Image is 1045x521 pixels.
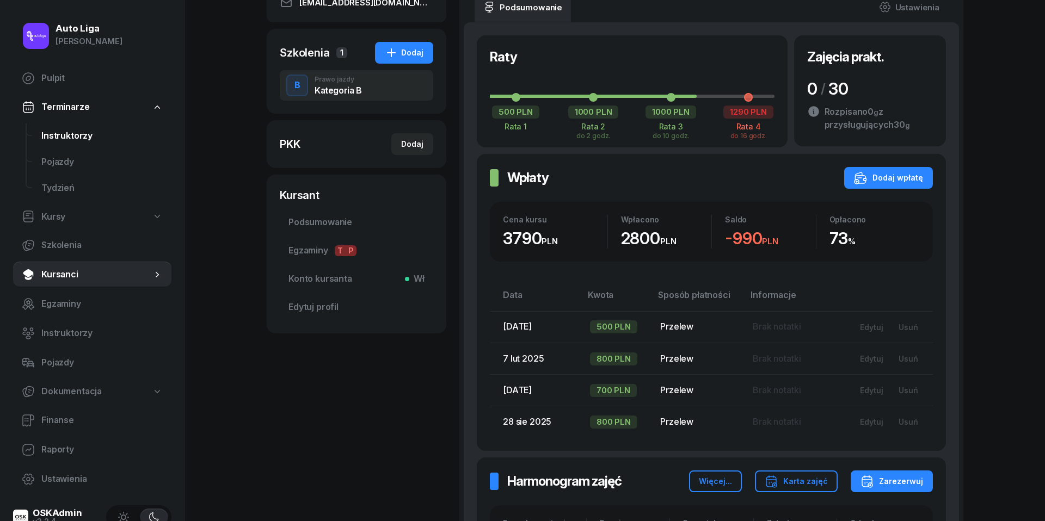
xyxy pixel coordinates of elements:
div: 800 PLN [590,415,637,429]
span: Pojazdy [41,155,163,169]
a: Tydzień [33,175,171,201]
div: Przelew [660,415,735,429]
span: Tydzień [41,181,163,195]
span: Edytuj profil [288,300,425,314]
a: Pulpit [13,65,171,91]
small: % [848,236,856,246]
a: EgzaminyTP [280,238,433,264]
div: Dodaj [401,138,423,151]
div: Więcej... [699,475,732,488]
span: T [335,245,346,256]
span: P [346,245,356,256]
h2: Raty [490,48,517,66]
div: Rata 2 [568,122,619,131]
button: BPrawo jazdyKategoria B [280,70,433,101]
div: / [821,80,826,97]
div: 2800 [621,228,712,249]
span: 0 [868,106,878,117]
div: Usuń [899,417,918,426]
span: Kursanci [41,268,152,282]
div: 3790 [503,228,607,249]
button: Dodaj [391,133,433,155]
h2: Zajęcia prakt. [807,48,884,66]
span: Wł [409,272,425,286]
span: Pojazdy [41,356,163,370]
span: [DATE] [503,384,532,395]
div: 500 PLN [492,106,539,119]
a: Egzaminy [13,291,171,317]
div: 73 [829,228,920,249]
div: Usuń [899,322,918,332]
div: Edytuj [860,354,883,363]
div: Saldo [725,215,816,224]
small: PLN [762,236,778,246]
button: B [286,75,308,96]
div: Usuń [899,386,918,395]
span: Egzaminy [41,297,163,311]
small: PLN [542,236,558,246]
h2: Wpłaty [507,169,549,187]
a: Pojazdy [33,149,171,175]
button: Dodaj wpłatę [844,167,933,189]
th: Data [490,288,581,311]
span: Podsumowanie [288,215,425,230]
span: [DATE] [503,321,532,332]
div: Rata 1 [490,122,542,131]
a: Dokumentacja [13,379,171,404]
div: do 10 godz. [645,131,697,139]
button: Więcej... [689,470,742,492]
div: Zarezerwuj [860,475,923,488]
div: 1000 PLN [646,106,696,119]
div: Kursant [280,188,433,203]
a: Instruktorzy [33,123,171,149]
small: g [874,108,878,116]
span: Szkolenia [41,238,163,252]
span: Instruktorzy [41,326,163,340]
span: 28 sie 2025 [503,416,551,427]
div: Wpłacono [621,215,712,224]
div: -990 [725,228,816,249]
div: Przelew [660,352,735,366]
div: 500 PLN [590,320,637,333]
th: Sposób płatności [651,288,744,311]
div: Przelew [660,320,735,334]
div: 800 PLN [590,352,637,365]
button: Edytuj [852,350,891,368]
div: Cena kursu [503,215,607,224]
span: Raporty [41,443,163,457]
a: Ustawienia [13,466,171,492]
span: Pulpit [41,71,163,85]
div: 1290 PLN [723,106,773,119]
div: Edytuj [860,322,883,332]
div: 700 PLN [590,384,637,397]
span: Brak notatki [753,384,801,395]
div: [PERSON_NAME] [56,34,122,48]
div: Rata 3 [645,122,697,131]
span: 30 [894,119,910,130]
span: 7 lut 2025 [503,353,544,364]
span: Brak notatki [753,321,801,332]
button: Karta zajęć [755,470,838,492]
a: Szkolenia [13,232,171,258]
button: Dodaj [375,42,433,64]
small: g [905,121,910,129]
a: Finanse [13,407,171,433]
button: Zarezerwuj [851,470,933,492]
a: Instruktorzy [13,320,171,346]
div: Edytuj [860,417,883,426]
div: Kategoria B [315,86,362,95]
h2: Harmonogram zajęć [507,473,622,490]
div: do 2 godz. [568,131,619,139]
span: Instruktorzy [41,129,163,143]
div: OSKAdmin [33,508,82,518]
button: Usuń [891,350,926,368]
span: Ustawienia [41,472,163,486]
a: Raporty [13,437,171,463]
div: Szkolenia [280,45,330,60]
div: Rozpisano z przysługujących [825,105,933,131]
span: Dokumentacja [41,384,102,399]
span: Brak notatki [753,353,801,364]
button: Usuń [891,413,926,431]
div: Karta zajęć [765,475,828,488]
span: Terminarze [41,100,89,114]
